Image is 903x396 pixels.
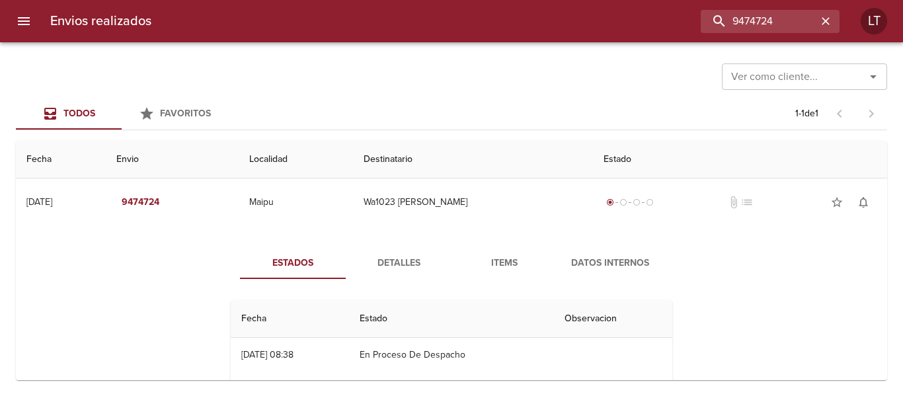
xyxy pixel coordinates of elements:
th: Observacion [554,300,672,338]
em: 9474724 [122,194,159,211]
div: Tabs detalle de guia [240,247,663,279]
td: Wa1023 [PERSON_NAME] [353,178,594,226]
span: star_border [830,196,844,209]
span: Favoritos [160,108,211,119]
button: 9474724 [116,190,165,215]
span: Datos Internos [565,255,655,272]
span: radio_button_checked [606,198,614,206]
th: Estado [349,300,554,338]
span: Pagina anterior [824,106,855,120]
div: LT [861,8,887,34]
td: En Proceso De Despacho [349,338,554,372]
span: notifications_none [857,196,870,209]
span: Detalles [354,255,444,272]
div: [DATE] 08:38 [241,349,294,360]
th: Envio [106,141,239,178]
th: Fecha [231,300,349,338]
p: 1 - 1 de 1 [795,107,818,120]
div: Tabs Envios [16,98,227,130]
th: Fecha [16,141,106,178]
span: No tiene documentos adjuntos [727,196,740,209]
span: Items [459,255,549,272]
div: Abrir información de usuario [861,8,887,34]
button: menu [8,5,40,37]
h6: Envios realizados [50,11,151,32]
button: Activar notificaciones [850,189,877,216]
span: radio_button_unchecked [633,198,641,206]
span: Todos [63,108,95,119]
span: Pagina siguiente [855,98,887,130]
button: Abrir [864,67,883,86]
th: Destinatario [353,141,594,178]
button: Agregar a favoritos [824,189,850,216]
span: Estados [248,255,338,272]
span: No tiene pedido asociado [740,196,754,209]
span: radio_button_unchecked [619,198,627,206]
td: Maipu [239,178,352,226]
th: Estado [593,141,887,178]
span: radio_button_unchecked [646,198,654,206]
input: buscar [701,10,817,33]
div: Generado [604,196,656,209]
div: [DATE] [26,196,52,208]
th: Localidad [239,141,352,178]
